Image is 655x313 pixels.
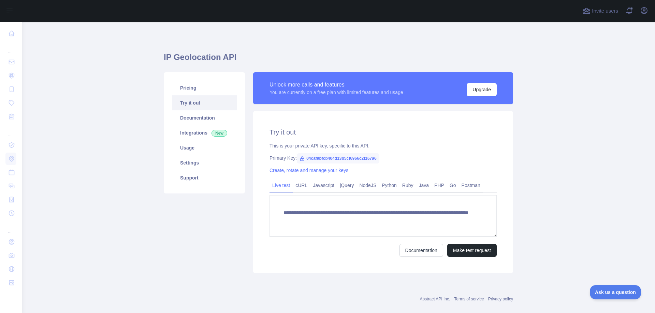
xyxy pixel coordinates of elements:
[590,285,641,299] iframe: Toggle Customer Support
[172,125,237,140] a: Integrations New
[5,41,16,54] div: ...
[172,80,237,95] a: Pricing
[172,110,237,125] a: Documentation
[172,170,237,185] a: Support
[399,180,416,191] a: Ruby
[270,127,497,137] h2: Try it out
[297,153,379,163] span: 04caf9bfcb404d13b5cf6966c2f167a6
[337,180,356,191] a: jQuery
[172,140,237,155] a: Usage
[270,142,497,149] div: This is your private API key, specific to this API.
[459,180,483,191] a: Postman
[270,180,293,191] a: Live test
[379,180,399,191] a: Python
[212,130,227,137] span: New
[310,180,337,191] a: Javascript
[270,155,497,161] div: Primary Key:
[172,155,237,170] a: Settings
[270,81,403,89] div: Unlock more calls and features
[432,180,447,191] a: PHP
[5,124,16,138] div: ...
[399,244,443,257] a: Documentation
[592,7,618,15] span: Invite users
[467,83,497,96] button: Upgrade
[293,180,310,191] a: cURL
[270,168,348,173] a: Create, rotate and manage your keys
[416,180,432,191] a: Java
[420,297,450,301] a: Abstract API Inc.
[270,89,403,96] div: You are currently on a free plan with limited features and usage
[5,221,16,234] div: ...
[581,5,620,16] button: Invite users
[454,297,484,301] a: Terms of service
[488,297,513,301] a: Privacy policy
[164,52,513,68] h1: IP Geolocation API
[172,95,237,110] a: Try it out
[447,180,459,191] a: Go
[356,180,379,191] a: NodeJS
[447,244,497,257] button: Make test request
